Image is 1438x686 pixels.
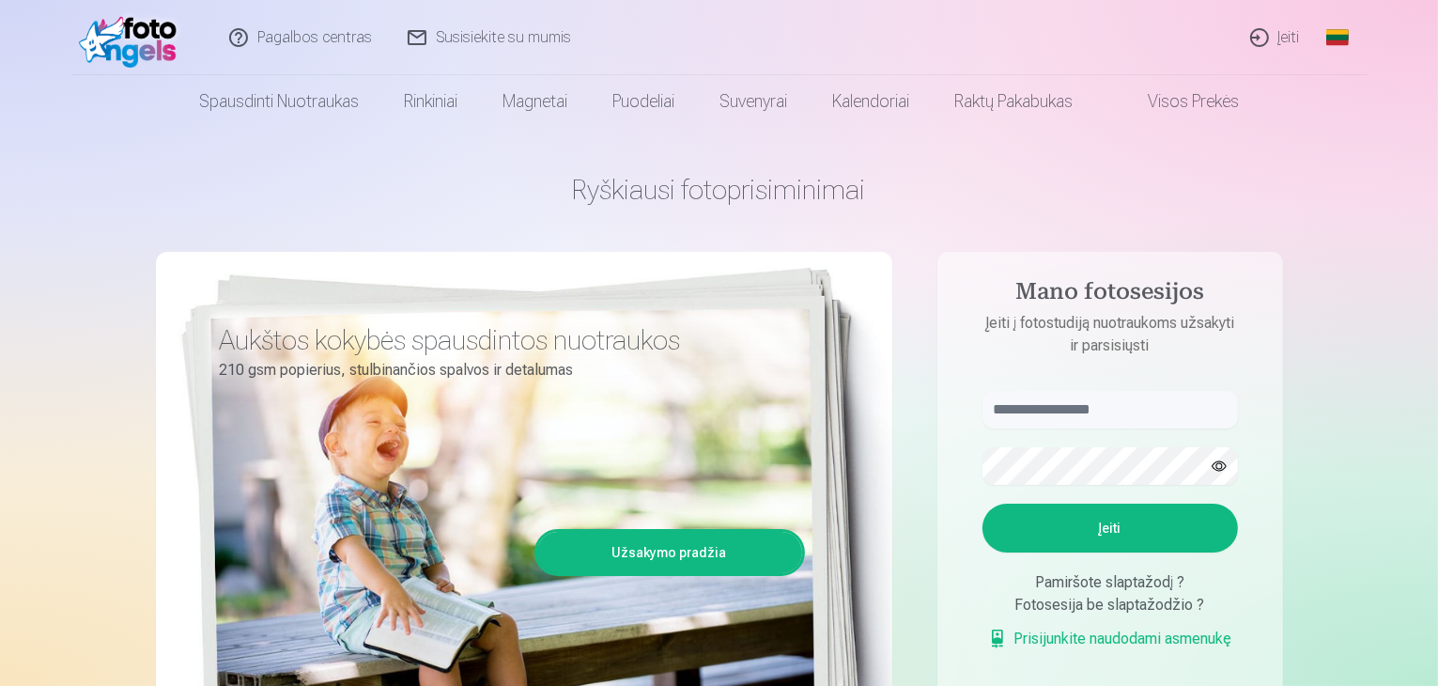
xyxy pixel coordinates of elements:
a: Suvenyrai [697,75,810,128]
h3: Aukštos kokybės spausdintos nuotraukos [220,323,791,357]
a: Užsakymo pradžia [537,532,802,573]
button: Įeiti [982,504,1238,553]
div: Pamiršote slaptažodį ? [982,571,1238,594]
a: Rinkiniai [381,75,480,128]
p: Įeiti į fotostudiją nuotraukoms užsakyti ir parsisiųsti [964,312,1257,357]
a: Spausdinti nuotraukas [177,75,381,128]
a: Raktų pakabukas [932,75,1095,128]
a: Prisijunkite naudodami asmenukę [988,628,1232,650]
a: Visos prekės [1095,75,1261,128]
img: /fa2 [79,8,187,68]
a: Puodeliai [590,75,697,128]
p: 210 gsm popierius, stulbinančios spalvos ir detalumas [220,357,791,383]
h4: Mano fotosesijos [964,278,1257,312]
h1: Ryškiausi fotoprisiminimai [156,173,1283,207]
a: Magnetai [480,75,590,128]
div: Fotosesija be slaptažodžio ? [982,594,1238,616]
a: Kalendoriai [810,75,932,128]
